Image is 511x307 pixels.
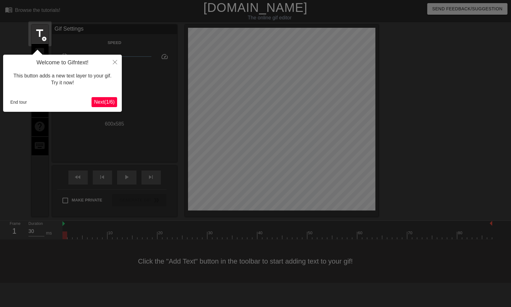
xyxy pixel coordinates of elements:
[8,59,117,66] h4: Welcome to Gifntext!
[8,97,29,107] button: End tour
[94,99,115,105] span: Next ( 1 / 6 )
[92,97,117,107] button: Next
[8,66,117,93] div: This button adds a new text layer to your gif. Try it now!
[108,55,122,69] button: Close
